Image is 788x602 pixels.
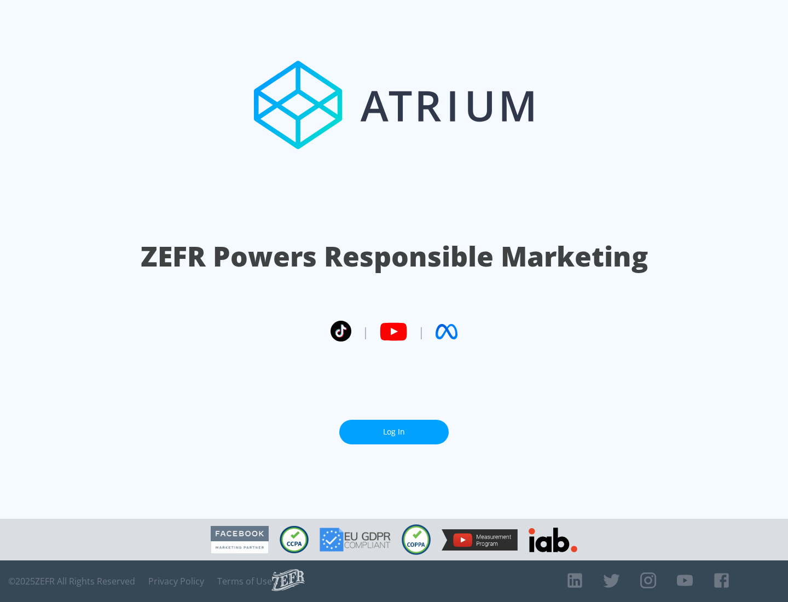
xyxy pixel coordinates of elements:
span: © 2025 ZEFR All Rights Reserved [8,576,135,587]
span: | [418,323,425,340]
img: YouTube Measurement Program [442,529,518,551]
img: COPPA Compliant [402,524,431,555]
a: Log In [339,420,449,444]
img: CCPA Compliant [280,526,309,553]
h1: ZEFR Powers Responsible Marketing [141,238,648,275]
a: Privacy Policy [148,576,204,587]
img: Facebook Marketing Partner [211,526,269,554]
a: Terms of Use [217,576,272,587]
img: IAB [529,528,577,552]
span: | [362,323,369,340]
img: GDPR Compliant [320,528,391,552]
